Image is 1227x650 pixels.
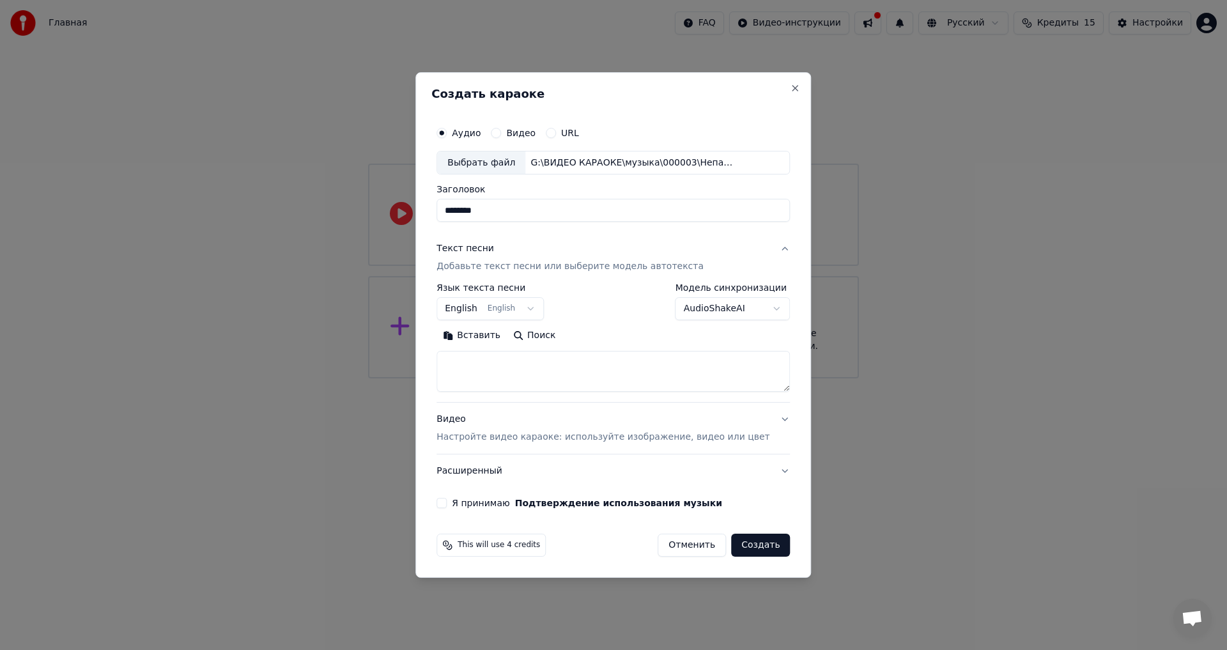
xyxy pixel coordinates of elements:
div: Текст песниДобавьте текст песни или выберите модель автотекста [436,284,790,403]
button: Текст песниДобавьте текст песни или выберите модель автотекста [436,233,790,284]
label: Модель синхронизации [675,284,791,293]
p: Добавьте текст песни или выберите модель автотекста [436,261,704,274]
button: Создать [731,534,790,557]
button: ВидеоНастройте видео караоке: используйте изображение, видео или цвет [436,403,790,454]
label: Видео [506,128,536,137]
div: Видео [436,414,769,444]
button: Поиск [507,326,562,346]
label: Заголовок [436,185,790,194]
button: Отменить [658,534,726,557]
h2: Создать караоке [431,88,795,100]
label: Аудио [452,128,481,137]
span: This will use 4 credits [458,540,540,550]
div: Текст песни [436,243,494,256]
label: Язык текста песни [436,284,544,293]
div: Выбрать файл [437,151,525,174]
p: Настройте видео караоке: используйте изображение, видео или цвет [436,431,769,444]
button: Я принимаю [515,499,722,507]
div: G:\ВИДЕО КАРАОКЕ\музыка\000003\Непара 2.mp3 [525,157,743,169]
label: Я принимаю [452,499,722,507]
button: Расширенный [436,454,790,488]
label: URL [561,128,579,137]
button: Вставить [436,326,507,346]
